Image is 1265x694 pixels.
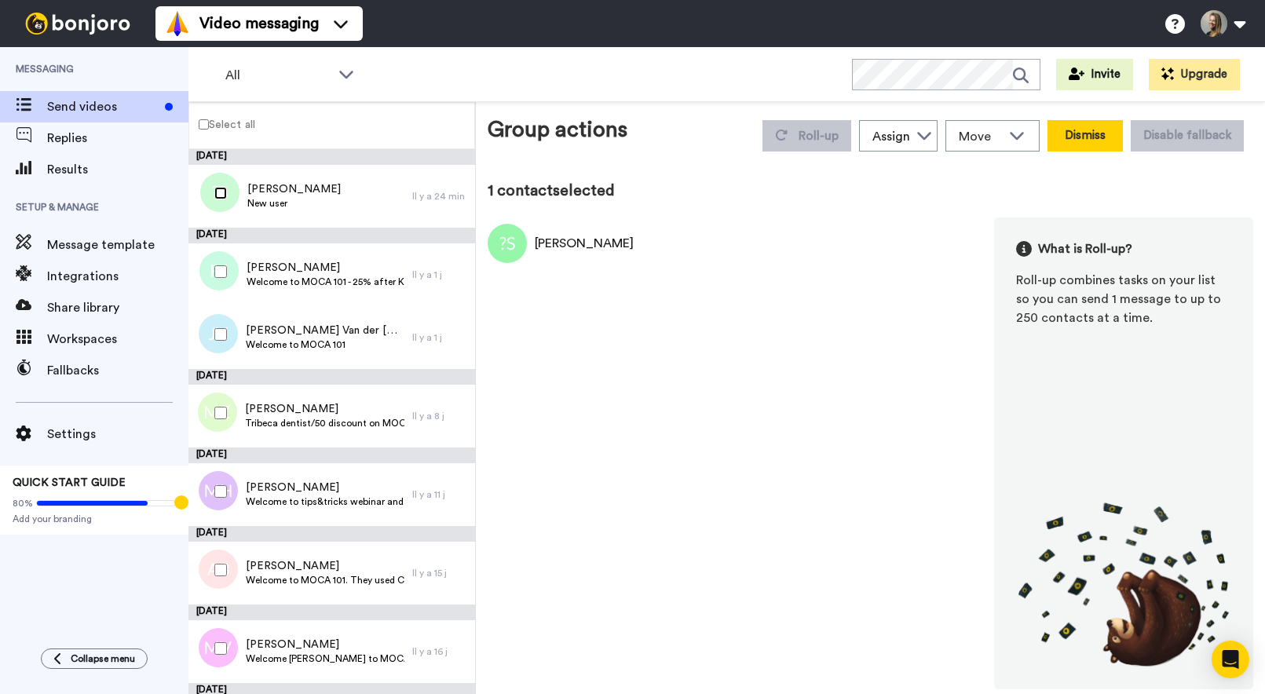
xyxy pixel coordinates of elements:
span: Send videos [47,97,159,116]
span: What is Roll-up? [1038,239,1132,258]
div: [DATE] [188,228,475,243]
span: Integrations [47,267,188,286]
div: [DATE] [188,526,475,542]
div: Il y a 1 j [412,268,467,281]
span: Settings [47,425,188,444]
div: Assign [872,127,910,146]
span: 80% [13,497,33,510]
img: vm-color.svg [165,11,190,36]
span: Welcome to MOCA 101 [246,338,404,351]
span: Workspaces [47,330,188,349]
span: Share library [47,298,188,317]
span: Message template [47,236,188,254]
div: [DATE] [188,369,475,385]
span: QUICK START GUIDE [13,477,126,488]
img: bj-logo-header-white.svg [19,13,137,35]
span: Fallbacks [47,361,188,380]
span: Welcome [PERSON_NAME] to MOCA 101, she already started [246,652,404,665]
div: Il y a 8 j [412,410,467,422]
span: Add your branding [13,513,176,525]
input: Select all [199,119,209,130]
span: Roll-up [799,130,839,142]
div: ‪[PERSON_NAME]‬‏ [535,234,634,253]
div: Group actions [488,114,627,152]
button: Disable fallback [1131,120,1244,152]
div: Open Intercom Messenger [1212,641,1249,678]
div: Tooltip anchor [174,495,188,510]
label: Select all [189,115,255,133]
button: Upgrade [1149,59,1240,90]
span: Welcome to MOCA 101. They used CLEAR123MOCA discount code. [246,574,404,586]
div: Il y a 15 j [412,567,467,579]
span: [PERSON_NAME] [246,558,404,574]
span: Collapse menu [71,652,135,665]
span: All [225,66,331,85]
span: New user [247,197,341,210]
div: Il y a 11 j [412,488,467,501]
div: [DATE] [188,447,475,463]
img: joro-roll.png [1016,502,1231,667]
span: [PERSON_NAME] Van der [PERSON_NAME] [246,323,404,338]
div: Roll-up combines tasks on your list so you can send 1 message to up to 250 contacts at a time. [1016,271,1231,327]
div: [DATE] [188,605,475,620]
span: Welcome to MOCA 101 - 25% after Kids and Teens [247,276,404,288]
div: [DATE] [188,149,475,165]
div: Il y a 24 min [412,190,467,203]
button: Invite [1056,59,1133,90]
div: 1 contact selected [488,180,1253,202]
span: Tribeca dentist/50 discount on MOCA 101/Welcome here. I will schedule a first testimonial session... [245,417,404,429]
span: Video messaging [199,13,319,35]
span: [PERSON_NAME] [246,637,404,652]
div: Il y a 16 j [412,645,467,658]
button: Dismiss [1047,120,1123,152]
button: Collapse menu [41,648,148,669]
span: [PERSON_NAME] [246,480,404,495]
div: Il y a 1 j [412,331,467,344]
span: ‪[PERSON_NAME]‬‏ [247,181,341,197]
span: Results [47,160,188,179]
span: [PERSON_NAME] [247,260,404,276]
img: Image of ‪fatin Sira‬‏ [488,224,527,263]
span: Replies [47,129,188,148]
span: [PERSON_NAME] [245,401,404,417]
span: Welcome to tips&tricks webinar and How to use elastics course [246,495,404,508]
button: Roll-up [762,120,851,152]
span: Move [959,127,1001,146]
